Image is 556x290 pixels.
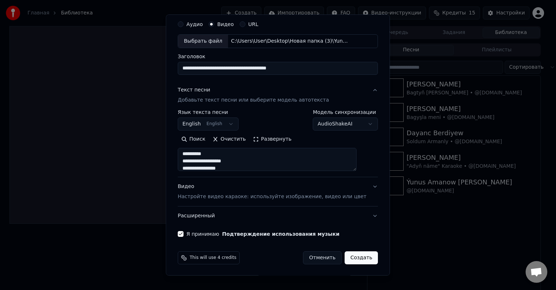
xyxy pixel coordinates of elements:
[178,177,378,206] button: ВидеоНастройте видео караоке: используйте изображение, видео или цвет
[178,206,378,225] button: Расширенный
[178,183,366,200] div: Видео
[178,35,228,48] div: Выбрать файл
[345,251,378,264] button: Создать
[217,22,234,27] label: Видео
[178,110,239,115] label: Язык текста песни
[178,97,329,104] p: Добавьте текст песни или выберите модель автотекста
[178,193,366,200] p: Настройте видео караоке: используйте изображение, видео или цвет
[190,255,236,261] span: This will use 4 credits
[248,22,258,27] label: URL
[178,86,210,94] div: Текст песни
[178,54,378,59] label: Заголовок
[178,81,378,110] button: Текст песниДобавьте текст песни или выберите модель автотекста
[228,38,351,45] div: C:\Users\User\Desktop\Новая папка (3)\Yunus Music feat. Rosh Sazz - [PERSON_NAME] bolsyn(720P_HD)...
[178,110,378,177] div: Текст песниДобавьте текст песни или выберите модель автотекста
[222,231,340,236] button: Я принимаю
[186,231,340,236] label: Я принимаю
[209,133,250,145] button: Очистить
[186,22,203,27] label: Аудио
[303,251,342,264] button: Отменить
[178,133,209,145] button: Поиск
[313,110,378,115] label: Модель синхронизации
[249,133,295,145] button: Развернуть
